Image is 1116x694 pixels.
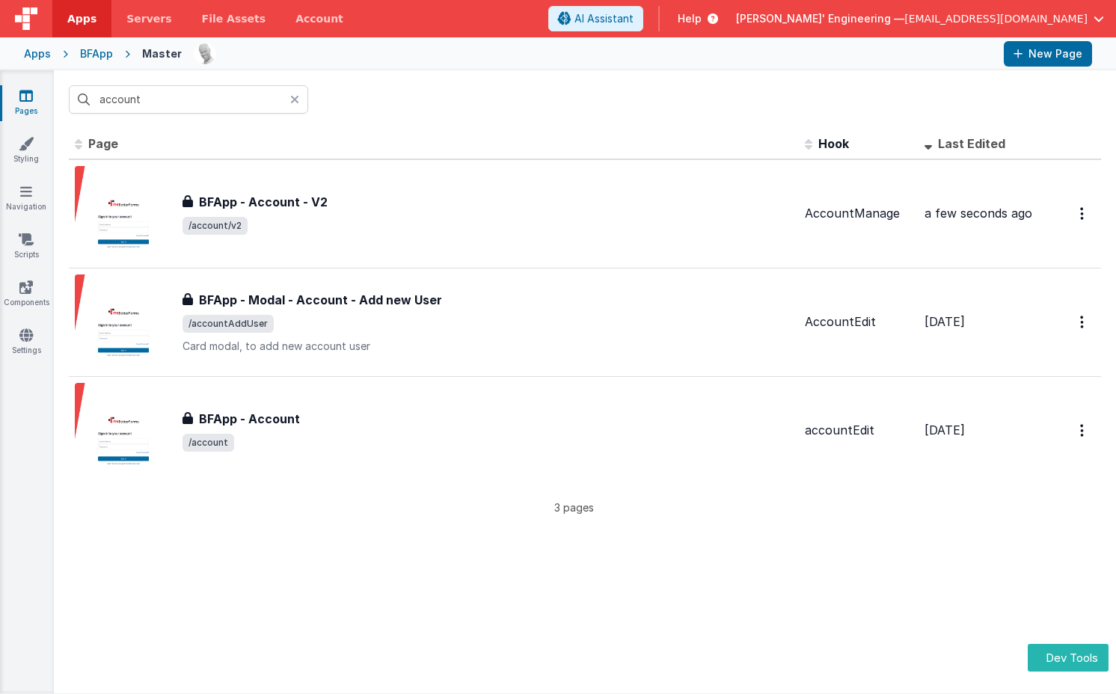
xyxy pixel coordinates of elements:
[1071,307,1095,337] button: Options
[183,339,793,354] p: Card modal, to add new account user
[142,46,182,61] div: Master
[199,291,442,309] h3: BFApp - Modal - Account - Add new User
[574,11,634,26] span: AI Assistant
[194,43,215,64] img: 11ac31fe5dc3d0eff3fbbbf7b26fa6e1
[925,314,965,329] span: [DATE]
[904,11,1088,26] span: [EMAIL_ADDRESS][DOMAIN_NAME]
[678,11,702,26] span: Help
[183,217,248,235] span: /account/v2
[805,205,913,222] div: AccountManage
[938,136,1005,151] span: Last Edited
[67,11,96,26] span: Apps
[80,46,113,61] div: BFApp
[24,46,51,61] div: Apps
[69,85,308,114] input: Search pages, id's ...
[925,423,965,437] span: [DATE]
[1071,198,1095,229] button: Options
[199,193,328,211] h3: BFApp - Account - V2
[1004,41,1092,67] button: New Page
[69,500,1079,515] p: 3 pages
[736,11,904,26] span: [PERSON_NAME]' Engineering —
[183,434,234,452] span: /account
[126,11,171,26] span: Servers
[805,422,913,439] div: accountEdit
[925,206,1032,221] span: a few seconds ago
[818,136,849,151] span: Hook
[199,410,300,428] h3: BFApp - Account
[202,11,266,26] span: File Assets
[183,315,274,333] span: /accountAddUser
[1028,644,1109,672] button: Dev Tools
[88,136,118,151] span: Page
[1071,415,1095,446] button: Options
[736,11,1104,26] button: [PERSON_NAME]' Engineering — [EMAIL_ADDRESS][DOMAIN_NAME]
[805,313,913,331] div: AccountEdit
[548,6,643,31] button: AI Assistant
